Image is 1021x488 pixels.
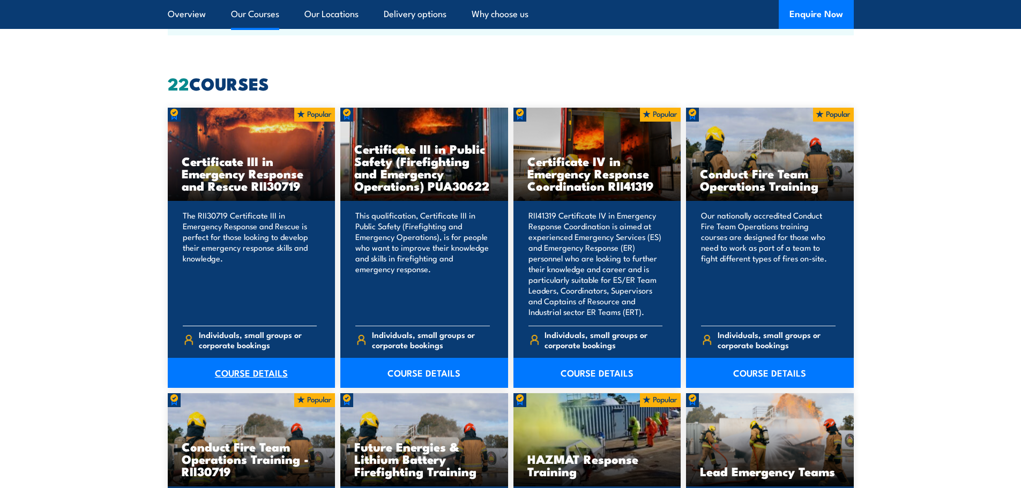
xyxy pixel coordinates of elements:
[168,76,854,91] h2: COURSES
[527,453,667,477] h3: HAZMAT Response Training
[183,210,317,317] p: The RII30719 Certificate III in Emergency Response and Rescue is perfect for those looking to dev...
[513,358,681,388] a: COURSE DETAILS
[718,329,836,350] span: Individuals, small groups or corporate bookings
[355,210,490,317] p: This qualification, Certificate III in Public Safety (Firefighting and Emergency Operations), is ...
[340,358,508,388] a: COURSE DETAILS
[168,358,336,388] a: COURSE DETAILS
[354,440,494,477] h3: Future Energies & Lithium Battery Firefighting Training
[182,440,322,477] h3: Conduct Fire Team Operations Training - RII30719
[527,155,667,192] h3: Certificate IV in Emergency Response Coordination RII41319
[686,358,854,388] a: COURSE DETAILS
[199,329,317,350] span: Individuals, small groups or corporate bookings
[528,210,663,317] p: RII41319 Certificate IV in Emergency Response Coordination is aimed at experienced Emergency Serv...
[700,465,840,477] h3: Lead Emergency Teams
[372,329,490,350] span: Individuals, small groups or corporate bookings
[168,70,189,96] strong: 22
[354,142,494,192] h3: Certificate III in Public Safety (Firefighting and Emergency Operations) PUA30622
[701,210,836,317] p: Our nationally accredited Conduct Fire Team Operations training courses are designed for those wh...
[182,155,322,192] h3: Certificate III in Emergency Response and Rescue RII30719
[545,329,662,350] span: Individuals, small groups or corporate bookings
[700,167,840,192] h3: Conduct Fire Team Operations Training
